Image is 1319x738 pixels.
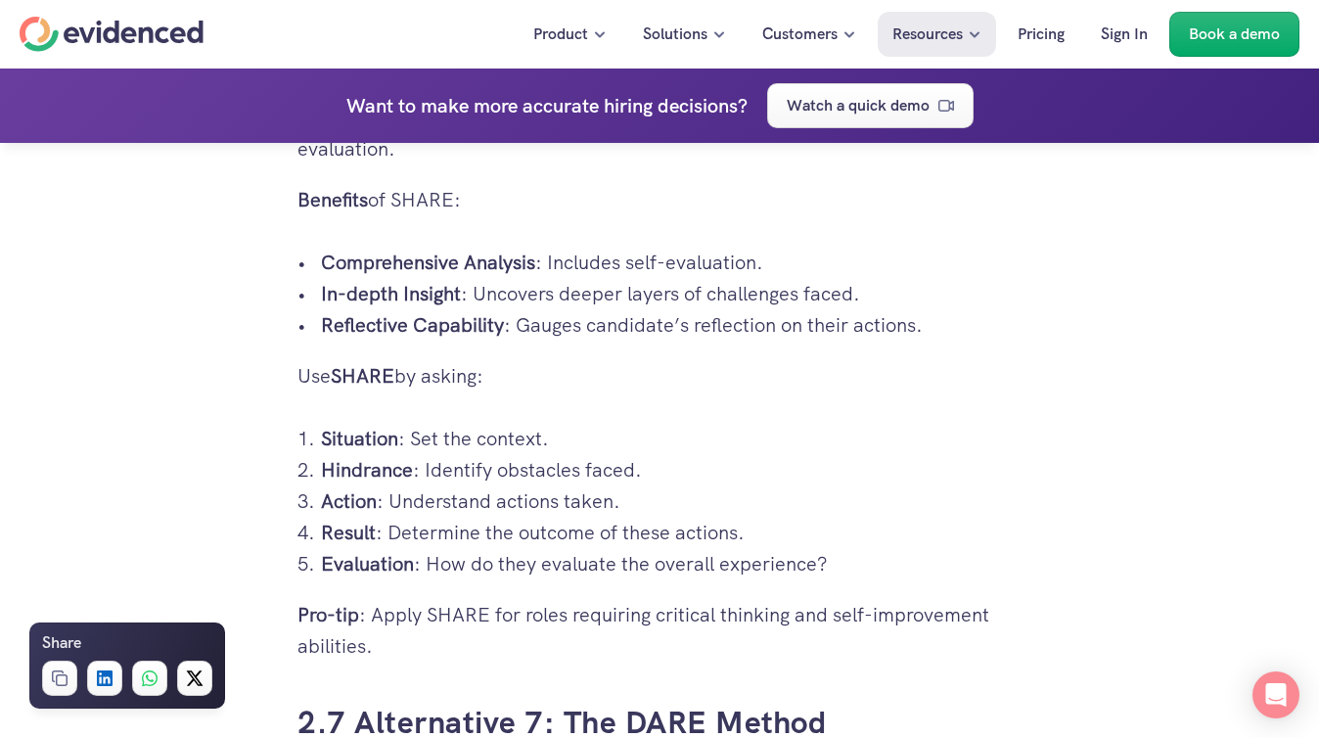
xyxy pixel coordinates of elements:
[321,423,1022,454] p: : Set the context.
[321,309,1022,341] p: : Gauges candidate’s reflection on their actions.
[297,184,1022,215] p: of SHARE:
[297,360,1022,392] p: Use by asking:
[331,363,394,389] strong: SHARE
[297,602,359,627] strong: Pro-tip
[533,22,588,47] p: Product
[321,548,1022,579] p: : How do they evaluate the overall experience?
[321,454,1022,485] p: : Identify obstacles faced.
[20,17,204,52] a: Home
[1003,12,1079,57] a: Pricing
[1018,22,1065,47] p: Pricing
[321,278,1022,309] p: : Uncovers deeper layers of challenges faced.
[892,22,963,47] p: Resources
[321,551,414,577] strong: Evaluation
[321,457,413,483] strong: Hindrance
[1086,12,1162,57] a: Sign In
[42,630,81,656] h6: Share
[321,488,377,514] strong: Action
[767,83,974,128] a: Watch a quick demo
[1169,12,1299,57] a: Book a demo
[321,281,461,306] strong: In-depth Insight
[321,250,535,275] strong: Comprehensive Analysis
[297,599,1022,662] p: : Apply SHARE for roles requiring critical thinking and self-improvement abilities.
[787,93,930,118] p: Watch a quick demo
[321,517,1022,548] p: : Determine the outcome of these actions.
[321,520,376,545] strong: Result
[321,247,1022,278] p: : Includes self-evaluation.
[1189,22,1280,47] p: Book a demo
[321,485,1022,517] p: : Understand actions taken.
[321,426,398,451] strong: Situation
[321,312,504,338] strong: Reflective Capability
[1252,671,1299,718] div: Open Intercom Messenger
[346,90,748,121] h4: Want to make more accurate hiring decisions?
[297,187,368,212] strong: Benefits
[643,22,707,47] p: Solutions
[1101,22,1148,47] p: Sign In
[762,22,838,47] p: Customers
